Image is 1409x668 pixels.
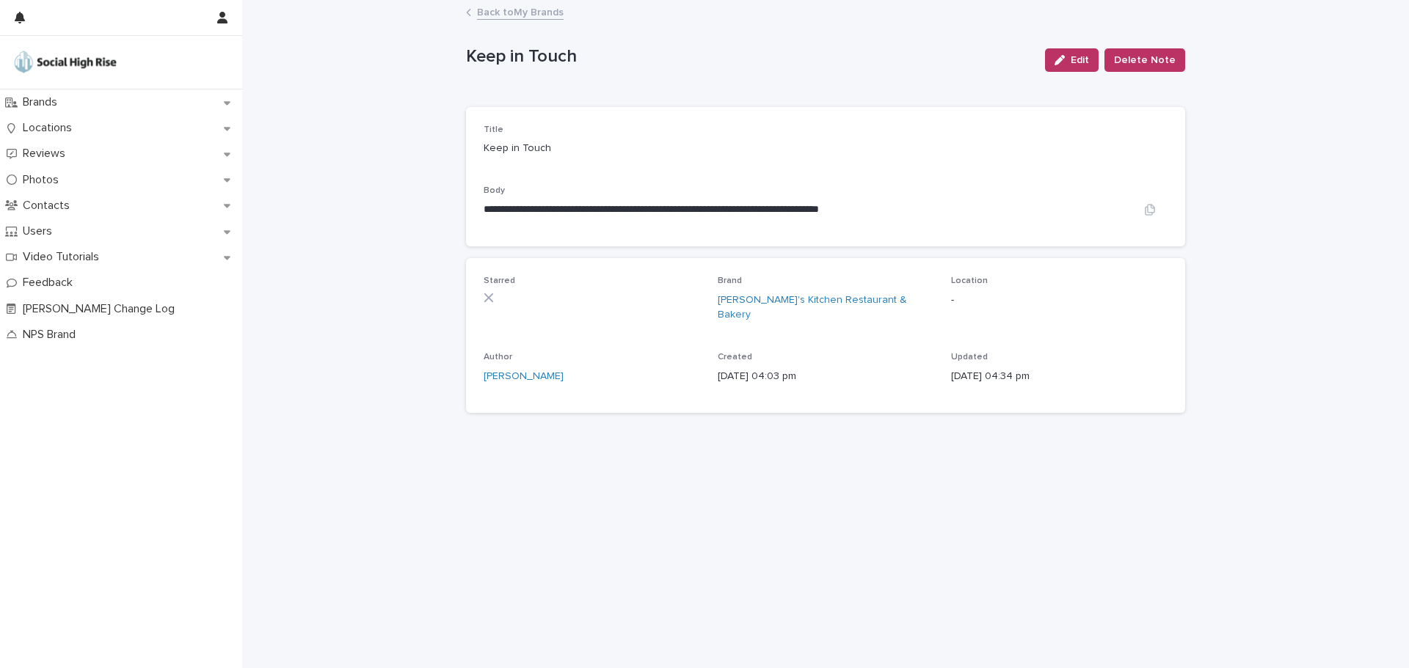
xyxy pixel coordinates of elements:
span: Updated [951,353,988,361]
p: [DATE] 04:34 pm [951,369,1168,384]
span: Author [484,353,512,361]
span: Brand [718,276,742,285]
p: Video Tutorials [17,250,111,264]
span: Edit [1071,55,1089,65]
p: NPS Brand [17,328,87,342]
p: Keep in Touch [466,46,1033,67]
p: Contacts [17,199,81,213]
a: Back toMy Brands [477,3,564,20]
a: [PERSON_NAME]'s Kitchen Restaurant & Bakery [718,293,934,323]
p: Reviews [17,147,77,161]
p: Photos [17,173,70,187]
span: Delete Note [1114,53,1176,67]
span: Created [718,353,752,361]
p: - [951,293,1168,308]
span: Body [484,186,505,195]
button: Delete Note [1104,48,1185,72]
p: Users [17,224,64,238]
p: Brands [17,95,69,109]
p: [PERSON_NAME] Change Log [17,302,186,316]
a: [PERSON_NAME] [484,369,564,384]
span: Location [951,276,988,285]
p: [DATE] 04:03 pm [718,369,934,384]
span: Starred [484,276,515,285]
img: o5DnuTxEQV6sW9jFYBBf [12,48,119,77]
button: Edit [1045,48,1099,72]
p: Locations [17,121,84,135]
span: Title [484,125,503,134]
p: Feedback [17,276,84,290]
p: Keep in Touch [484,141,700,156]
